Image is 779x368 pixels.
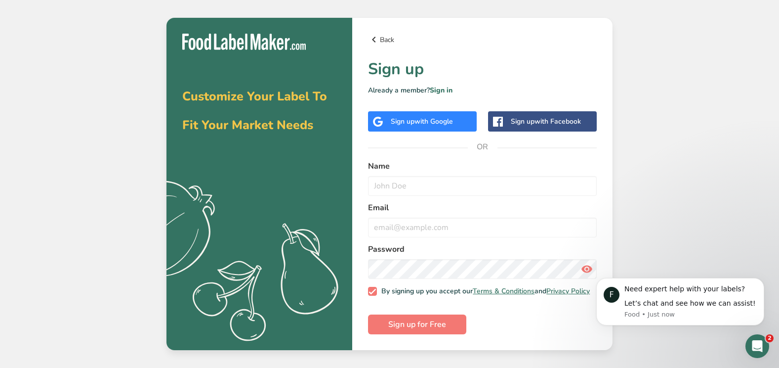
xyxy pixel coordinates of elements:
span: 2 [766,334,774,342]
span: OR [468,132,497,162]
a: Sign in [430,86,452,95]
label: Name [368,160,597,172]
span: Customize Your Label To Fit Your Market Needs [182,88,327,134]
a: Back [368,34,597,46]
label: Password [368,243,597,255]
iframe: Intercom live chat [745,334,769,358]
h1: Sign up [368,57,597,81]
span: with Facebook [534,117,581,126]
span: By signing up you accept our and [377,287,590,296]
iframe: Intercom notifications message [581,263,779,341]
button: Sign up for Free [368,315,466,334]
input: email@example.com [368,218,597,237]
img: Food Label Maker [182,34,306,50]
a: Terms & Conditions [473,286,534,296]
div: Sign up [511,116,581,127]
span: Sign up for Free [388,319,446,330]
span: with Google [414,117,453,126]
div: Sign up [391,116,453,127]
input: John Doe [368,176,597,196]
label: Email [368,202,597,214]
a: Privacy Policy [546,286,590,296]
p: Already a member? [368,85,597,95]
